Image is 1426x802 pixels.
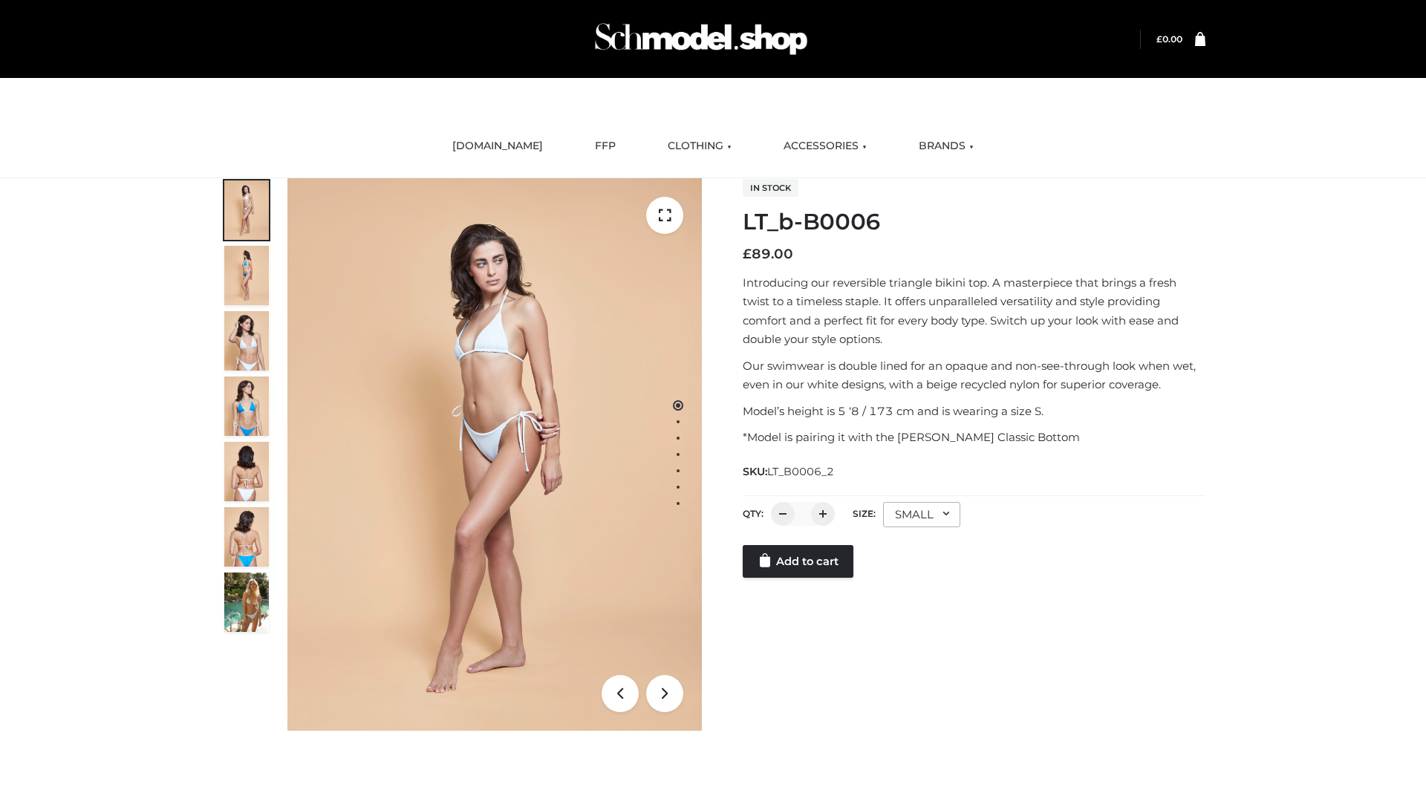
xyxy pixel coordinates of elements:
[743,179,798,197] span: In stock
[224,376,269,436] img: ArielClassicBikiniTop_CloudNine_AzureSky_OW114ECO_4-scaled.jpg
[224,246,269,305] img: ArielClassicBikiniTop_CloudNine_AzureSky_OW114ECO_2-scaled.jpg
[743,428,1205,447] p: *Model is pairing it with the [PERSON_NAME] Classic Bottom
[743,508,764,519] label: QTY:
[743,463,836,480] span: SKU:
[224,573,269,632] img: Arieltop_CloudNine_AzureSky2.jpg
[224,311,269,371] img: ArielClassicBikiniTop_CloudNine_AzureSky_OW114ECO_3-scaled.jpg
[584,130,627,163] a: FFP
[224,180,269,240] img: ArielClassicBikiniTop_CloudNine_AzureSky_OW114ECO_1-scaled.jpg
[743,273,1205,349] p: Introducing our reversible triangle bikini top. A masterpiece that brings a fresh twist to a time...
[1156,33,1182,45] a: £0.00
[224,507,269,567] img: ArielClassicBikiniTop_CloudNine_AzureSky_OW114ECO_8-scaled.jpg
[743,356,1205,394] p: Our swimwear is double lined for an opaque and non-see-through look when wet, even in our white d...
[441,130,554,163] a: [DOMAIN_NAME]
[743,246,752,262] span: £
[657,130,743,163] a: CLOTHING
[1156,33,1182,45] bdi: 0.00
[1156,33,1162,45] span: £
[287,178,702,731] img: LT_b-B0006
[767,465,834,478] span: LT_B0006_2
[224,442,269,501] img: ArielClassicBikiniTop_CloudNine_AzureSky_OW114ECO_7-scaled.jpg
[743,545,853,578] a: Add to cart
[743,246,793,262] bdi: 89.00
[743,209,1205,235] h1: LT_b-B0006
[853,508,876,519] label: Size:
[772,130,878,163] a: ACCESSORIES
[908,130,985,163] a: BRANDS
[590,10,813,68] img: Schmodel Admin 964
[883,502,960,527] div: SMALL
[743,402,1205,421] p: Model’s height is 5 ‘8 / 173 cm and is wearing a size S.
